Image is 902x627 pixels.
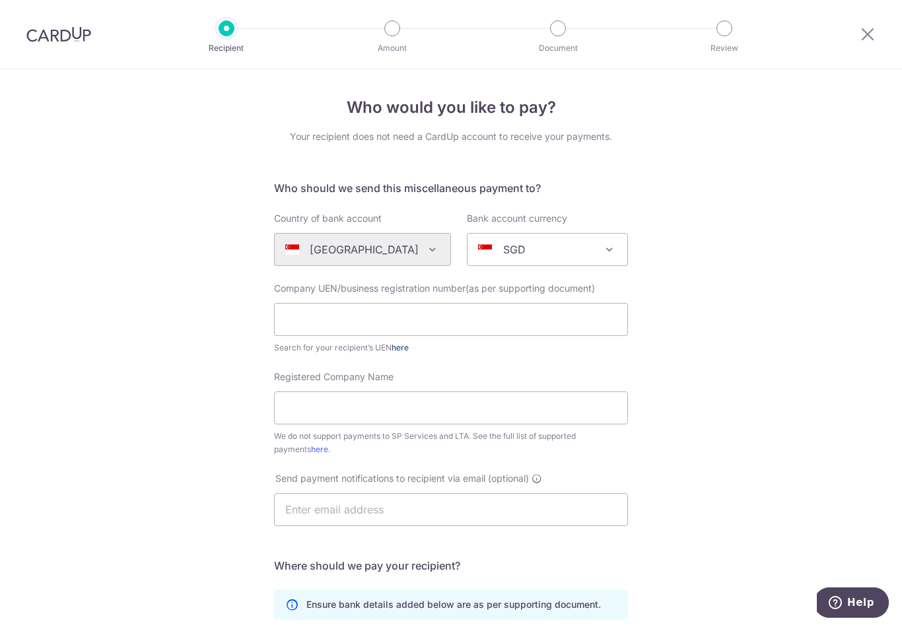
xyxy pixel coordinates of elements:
div: Search for your recipient’s UEN [274,341,628,354]
p: Ensure bank details added below are as per supporting document. [306,598,601,611]
label: Bank account currency [467,212,567,225]
span: Send payment notifications to recipient via email (optional) [275,472,529,485]
span: Registered Company Name [274,371,394,382]
input: Enter email address [274,493,628,526]
span: Help [30,9,57,21]
span: SGD [467,233,628,266]
h5: Who should we send this miscellaneous payment to? [274,180,628,196]
h5: Where should we pay your recipient? [274,558,628,574]
img: CardUp [26,26,91,42]
label: Country of bank account [274,212,382,225]
span: SGD [468,234,627,265]
a: here [311,444,328,454]
h4: Who would you like to pay? [274,96,628,119]
div: We do not support payments to SP Services and LTA. See the full list of supported payments . [274,430,628,456]
a: here [392,343,409,352]
p: Document [509,42,607,55]
p: Amount [343,42,441,55]
p: Review [676,42,773,55]
p: Recipient [178,42,275,55]
iframe: Opens a widget where you can find more information [817,587,889,620]
span: Company UEN/business registration number(as per supporting document) [274,282,595,294]
div: Your recipient does not need a CardUp account to receive your payments. [274,130,628,143]
p: SGD [503,242,526,257]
